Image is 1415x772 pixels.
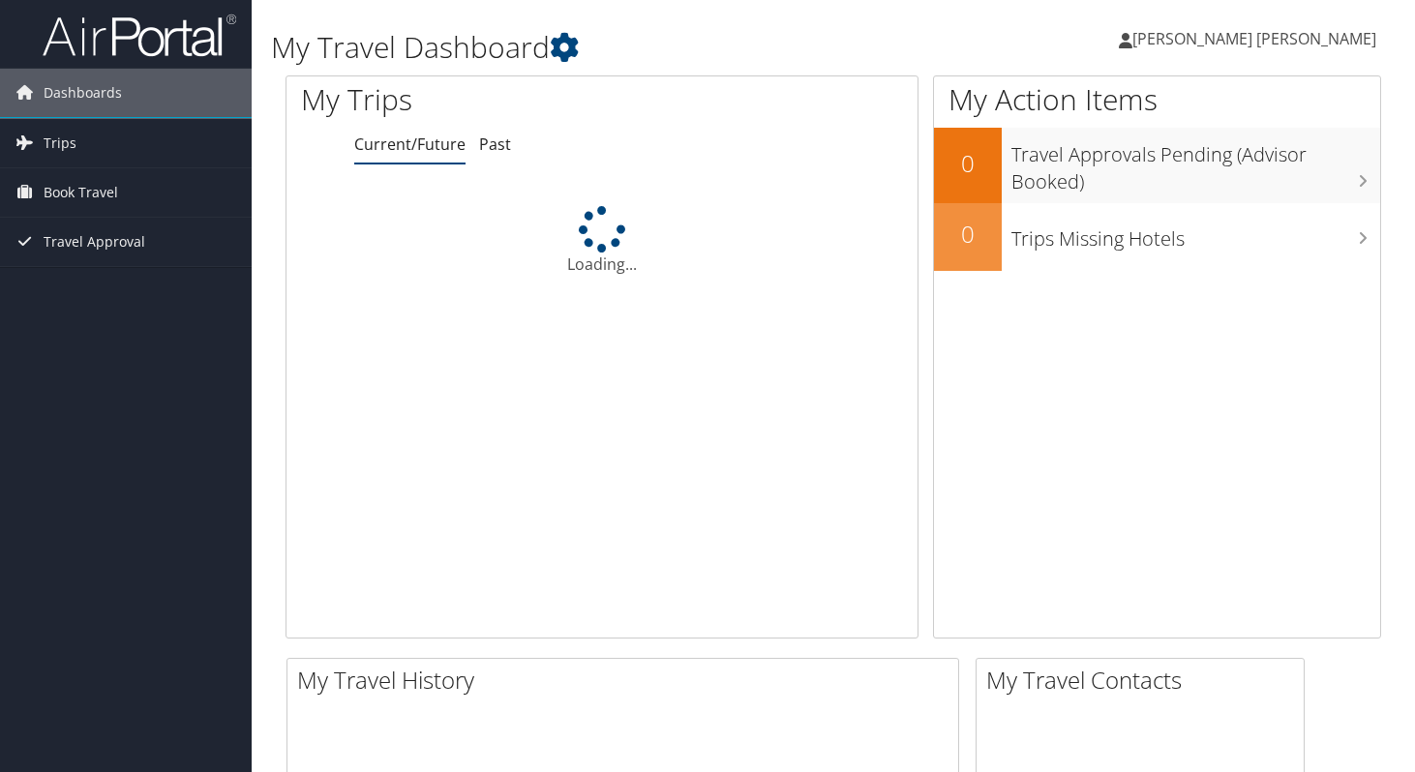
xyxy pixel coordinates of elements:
h2: 0 [934,218,1002,251]
a: Past [479,134,511,155]
div: Loading... [286,206,918,276]
h3: Travel Approvals Pending (Advisor Booked) [1011,132,1380,195]
img: airportal-logo.png [43,13,236,58]
a: Current/Future [354,134,466,155]
span: Book Travel [44,168,118,217]
a: 0Trips Missing Hotels [934,203,1380,271]
a: 0Travel Approvals Pending (Advisor Booked) [934,128,1380,202]
h3: Trips Missing Hotels [1011,216,1380,252]
h1: My Trips [301,79,640,120]
span: [PERSON_NAME] [PERSON_NAME] [1132,28,1376,49]
h2: 0 [934,147,1002,180]
h1: My Travel Dashboard [271,27,1021,68]
h2: My Travel History [297,664,958,697]
h2: My Travel Contacts [986,664,1304,697]
span: Dashboards [44,69,122,117]
a: [PERSON_NAME] [PERSON_NAME] [1119,10,1396,68]
span: Travel Approval [44,218,145,266]
h1: My Action Items [934,79,1380,120]
span: Trips [44,119,76,167]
